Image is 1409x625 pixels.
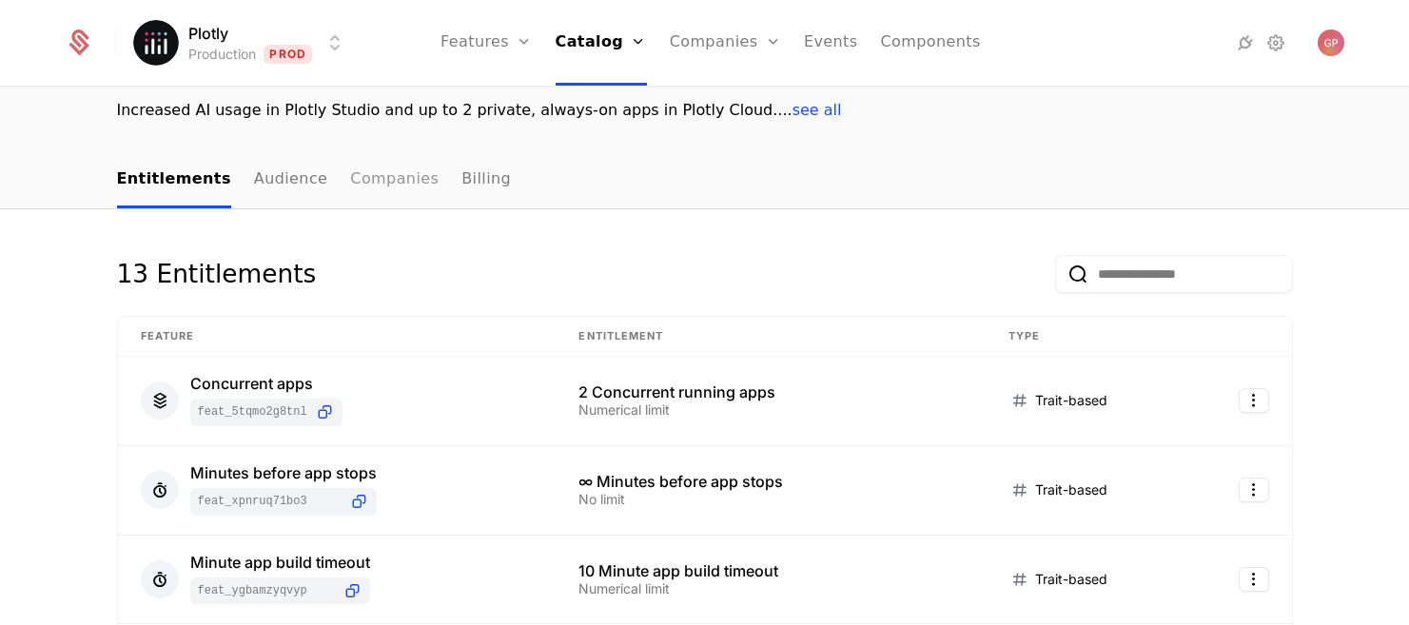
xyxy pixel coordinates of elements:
[793,101,842,119] span: see all
[133,20,179,66] img: Plotly
[254,152,328,208] a: Audience
[556,317,986,357] th: Entitlement
[1239,388,1269,413] button: Select action
[1318,29,1344,56] button: Open user button
[117,152,512,208] ul: Choose Sub Page
[578,384,963,400] div: 2 Concurrent running apps
[188,45,256,64] div: Production
[1234,31,1257,54] a: Integrations
[198,583,335,598] span: feat_YGBamzyqVyp
[1239,567,1269,592] button: Select action
[578,563,963,578] div: 10 Minute app build timeout
[118,317,557,357] th: Feature
[986,317,1189,357] th: Type
[117,152,1293,208] nav: Main
[350,152,439,208] a: Companies
[578,582,963,596] div: Numerical limit
[198,494,342,509] span: feat_XPnRuQ71Bo3
[117,255,317,293] div: 13 Entitlements
[190,555,370,570] div: Minute app build timeout
[1239,478,1269,502] button: Select action
[461,152,511,208] a: Billing
[578,403,963,417] div: Numerical limit
[578,474,963,489] div: ∞ Minutes before app stops
[198,404,307,420] span: feat_5tqmo2G8TNL
[117,152,231,208] a: Entitlements
[1264,31,1287,54] a: Settings
[578,493,963,506] div: No limit
[1318,29,1344,56] img: Gregory Paciga
[1035,391,1107,410] span: Trait-based
[190,465,377,480] div: Minutes before app stops
[264,45,312,64] span: Prod
[190,376,342,391] div: Concurrent apps
[188,22,228,45] span: Plotly
[139,22,346,64] button: Select environment
[1035,480,1107,499] span: Trait-based
[1035,570,1107,589] span: Trait-based
[117,99,1293,122] div: Increased AI usage in Plotly Studio and up to 2 private, always-on apps in Plotly Cloud. ...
